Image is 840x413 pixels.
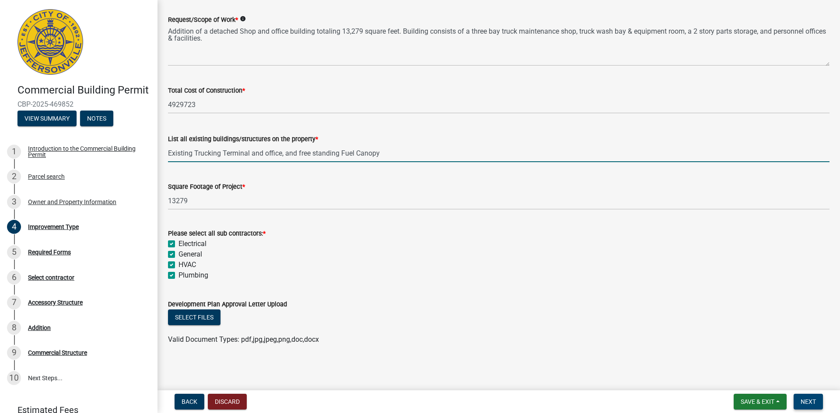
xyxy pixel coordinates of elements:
[168,231,266,237] label: Please select all sub contractors:
[7,295,21,309] div: 7
[801,398,816,405] span: Next
[734,394,787,410] button: Save & Exit
[240,16,246,22] i: info
[17,84,150,97] h4: Commercial Building Permit
[7,220,21,234] div: 4
[17,115,77,122] wm-modal-confirm: Summary
[28,274,74,281] div: Select contractor
[28,325,51,331] div: Addition
[168,17,238,23] label: Request/Scope of Work
[182,398,197,405] span: Back
[7,371,21,385] div: 10
[175,394,204,410] button: Back
[168,184,245,190] label: Square Footage of Project
[7,170,21,184] div: 2
[7,195,21,209] div: 3
[28,224,79,230] div: Improvement Type
[17,111,77,126] button: View Summary
[80,115,113,122] wm-modal-confirm: Notes
[28,350,87,356] div: Commercial Structure
[7,271,21,285] div: 6
[28,174,65,180] div: Parcel search
[794,394,823,410] button: Next
[168,335,319,344] span: Valid Document Types: pdf,jpg,jpeg,png,doc,docx
[208,394,247,410] button: Discard
[168,309,220,325] button: Select files
[80,111,113,126] button: Notes
[28,199,116,205] div: Owner and Property Information
[168,88,245,94] label: Total Cost of Construction
[7,245,21,259] div: 5
[17,9,83,75] img: City of Jeffersonville, Indiana
[178,249,202,260] label: General
[7,321,21,335] div: 8
[178,260,196,270] label: HVAC
[28,146,143,158] div: Introduction to the Commercial Building Permit
[168,136,318,142] label: List all existing buildings/structures on the property
[28,249,71,255] div: Required Forms
[178,239,206,249] label: Electrical
[741,398,774,405] span: Save & Exit
[7,346,21,360] div: 9
[168,302,287,308] label: Development Plan Approval Letter Upload
[178,270,208,281] label: Plumbing
[17,100,140,108] span: CBP-2025-469852
[7,145,21,159] div: 1
[28,299,83,305] div: Accessory Structure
